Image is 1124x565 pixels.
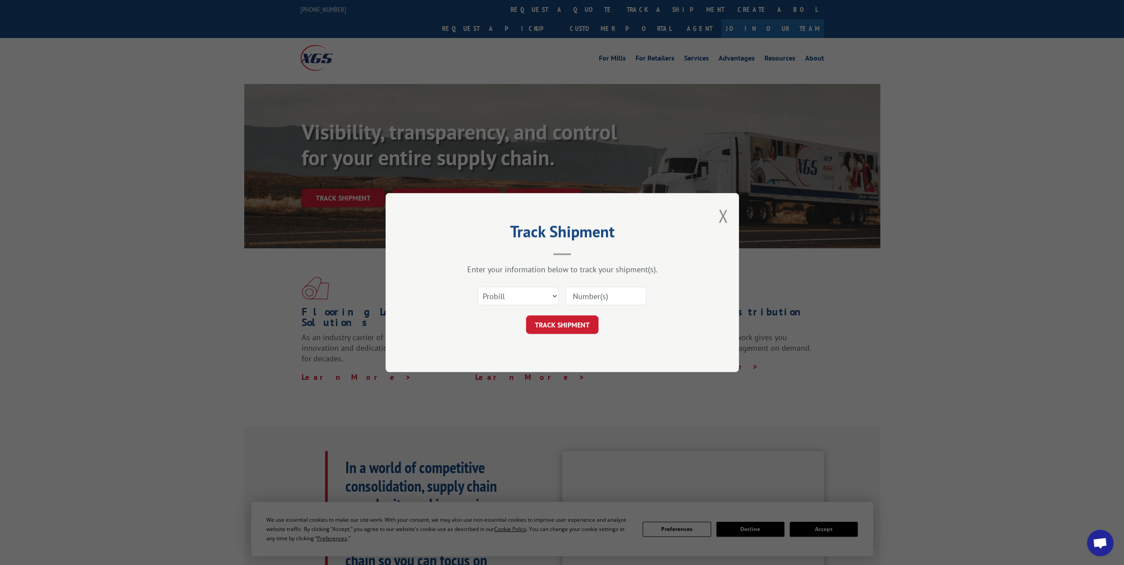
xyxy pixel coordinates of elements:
[430,225,695,242] h2: Track Shipment
[1087,530,1113,556] div: Open chat
[718,204,728,228] button: Close modal
[565,287,647,305] input: Number(s)
[430,264,695,274] div: Enter your information below to track your shipment(s).
[526,315,598,334] button: TRACK SHIPMENT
